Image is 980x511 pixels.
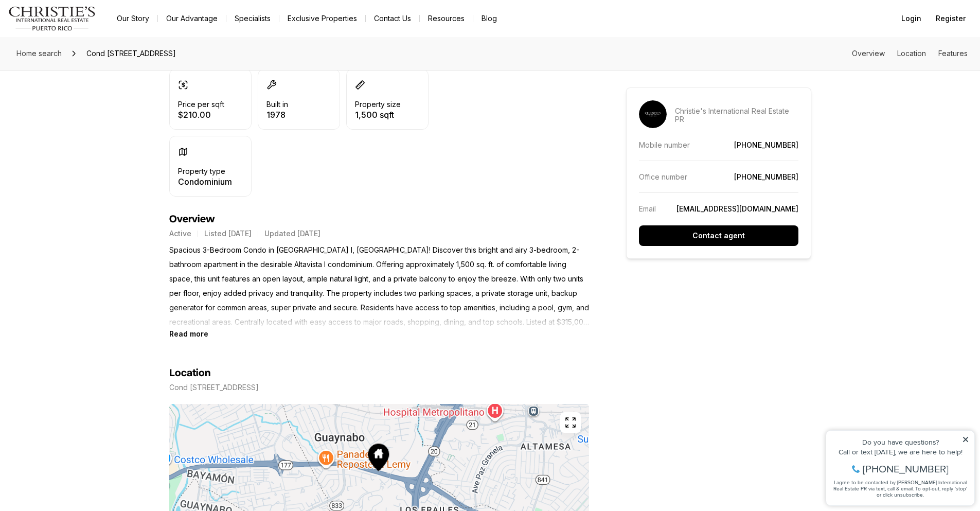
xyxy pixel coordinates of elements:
[852,49,885,58] a: Skip to: Overview
[264,230,320,238] p: Updated [DATE]
[82,45,180,62] span: Cond [STREET_ADDRESS]
[639,225,798,246] button: Contact agent
[178,100,224,109] p: Price per sqft
[42,48,128,59] span: [PHONE_NUMBER]
[936,14,966,23] span: Register
[12,45,66,62] a: Home search
[852,49,968,58] nav: Page section menu
[639,140,690,149] p: Mobile number
[692,232,745,240] p: Contact agent
[279,11,365,26] a: Exclusive Properties
[897,49,926,58] a: Skip to: Location
[178,111,224,119] p: $210.00
[13,63,147,83] span: I agree to be contacted by [PERSON_NAME] International Real Estate PR via text, call & email. To ...
[226,11,279,26] a: Specialists
[675,107,798,124] p: Christie's International Real Estate PR
[11,33,149,40] div: Call or text [DATE], we are here to help!
[169,329,208,338] button: Read more
[895,8,928,29] button: Login
[8,6,96,31] img: logo
[734,140,798,149] a: [PHONE_NUMBER]
[473,11,505,26] a: Blog
[639,204,656,213] p: Email
[16,49,62,58] span: Home search
[169,367,211,379] h4: Location
[178,178,232,186] p: Condominium
[169,383,259,392] p: Cond [STREET_ADDRESS]
[204,230,252,238] p: Listed [DATE]
[366,11,419,26] button: Contact Us
[938,49,968,58] a: Skip to: Features
[930,8,972,29] button: Register
[11,23,149,30] div: Do you have questions?
[355,111,401,119] p: 1,500 sqft
[169,243,589,329] p: Spacious 3-Bedroom Condo in [GEOGRAPHIC_DATA] I, [GEOGRAPHIC_DATA]! Discover this bright and airy...
[169,230,191,238] p: Active
[355,100,401,109] p: Property size
[158,11,226,26] a: Our Advantage
[734,172,798,181] a: [PHONE_NUMBER]
[901,14,921,23] span: Login
[676,204,798,213] a: [EMAIL_ADDRESS][DOMAIN_NAME]
[178,167,225,175] p: Property type
[420,11,473,26] a: Resources
[266,100,288,109] p: Built in
[109,11,157,26] a: Our Story
[639,172,687,181] p: Office number
[169,213,589,225] h4: Overview
[266,111,288,119] p: 1978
